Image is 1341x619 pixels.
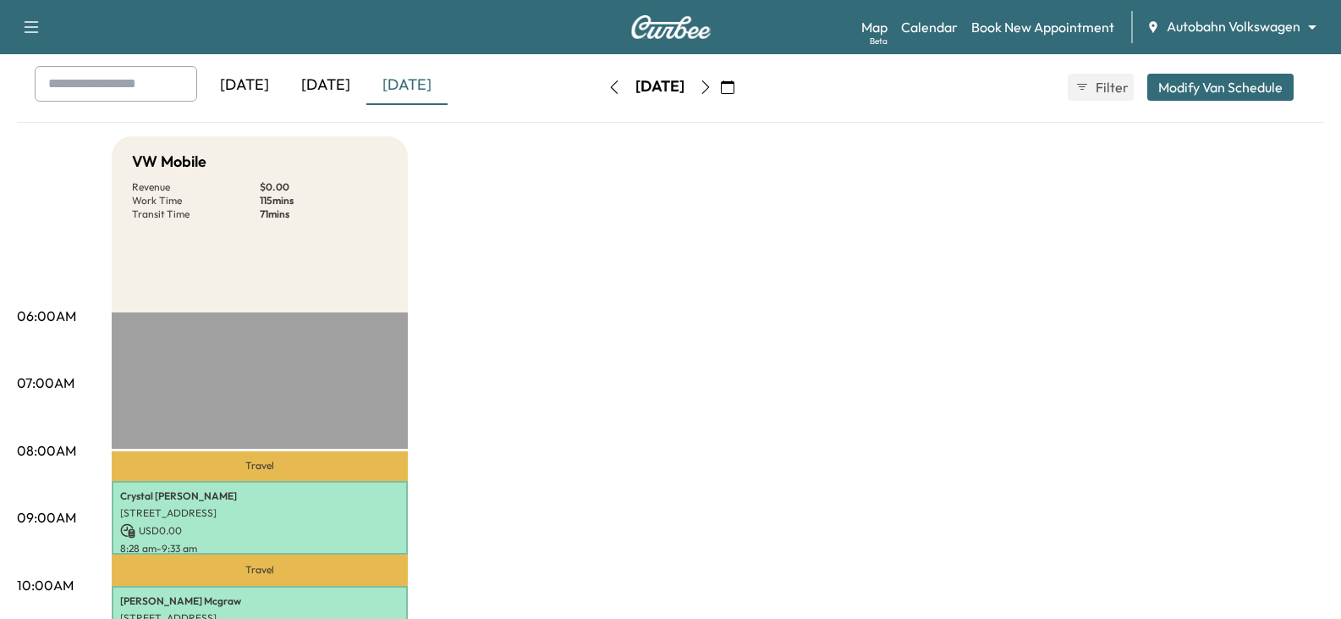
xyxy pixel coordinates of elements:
[204,66,285,105] div: [DATE]
[285,66,366,105] div: [DATE]
[1068,74,1134,101] button: Filter
[17,373,74,393] p: 07:00AM
[260,207,387,221] p: 71 mins
[17,306,76,326] p: 06:00AM
[120,489,399,503] p: Crystal [PERSON_NAME]
[1167,17,1300,36] span: Autobahn Volkswagen
[635,76,684,97] div: [DATE]
[260,180,387,194] p: $ 0.00
[260,194,387,207] p: 115 mins
[630,15,712,39] img: Curbee Logo
[870,35,888,47] div: Beta
[132,150,206,174] h5: VW Mobile
[112,555,408,585] p: Travel
[120,523,399,539] p: USD 0.00
[132,207,260,221] p: Transit Time
[132,180,260,194] p: Revenue
[17,440,76,461] p: 08:00AM
[1147,74,1294,101] button: Modify Van Schedule
[901,17,958,37] a: Calendar
[1096,77,1126,97] span: Filter
[17,507,76,528] p: 09:00AM
[861,17,888,37] a: MapBeta
[112,451,408,481] p: Travel
[366,66,448,105] div: [DATE]
[17,575,74,595] p: 10:00AM
[971,17,1114,37] a: Book New Appointment
[120,506,399,520] p: [STREET_ADDRESS]
[120,542,399,555] p: 8:28 am - 9:33 am
[120,594,399,608] p: [PERSON_NAME] Mcgraw
[132,194,260,207] p: Work Time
